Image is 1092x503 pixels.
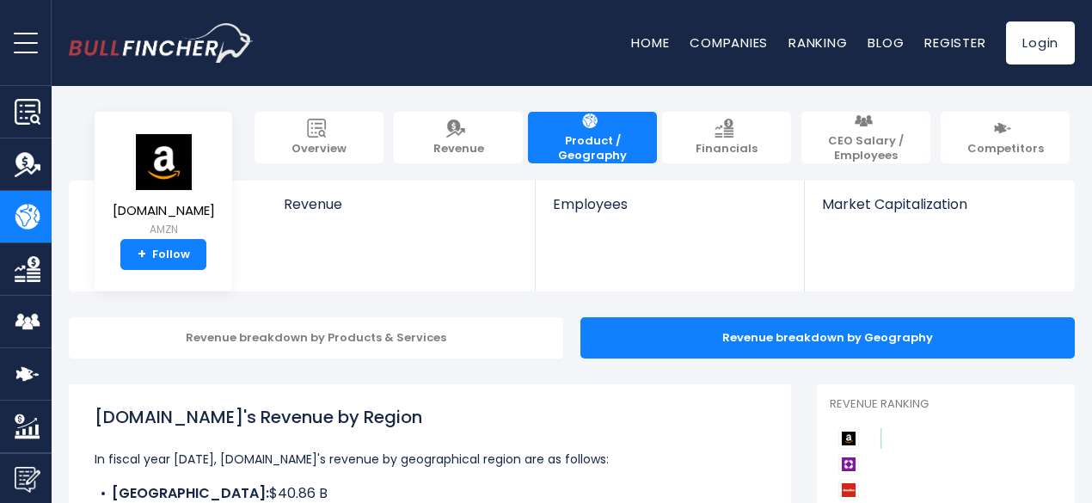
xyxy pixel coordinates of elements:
span: CEO Salary / Employees [810,134,922,163]
a: [DOMAIN_NAME] AMZN [112,132,216,240]
span: [DOMAIN_NAME] [113,204,215,218]
a: Home [631,34,669,52]
img: bullfincher logo [69,23,254,63]
span: Competitors [967,142,1044,156]
a: Competitors [941,112,1070,163]
p: Revenue Ranking [830,397,1062,412]
a: Product / Geography [528,112,657,163]
span: Product / Geography [537,134,648,163]
a: Register [924,34,985,52]
a: Blog [868,34,904,52]
span: Overview [291,142,347,156]
a: +Follow [120,239,206,270]
img: Amazon.com competitors logo [838,428,859,449]
a: Go to homepage [69,23,254,63]
div: Revenue breakdown by Geography [580,317,1075,359]
span: Financials [696,142,758,156]
a: Revenue [394,112,523,163]
a: Revenue [267,181,536,242]
img: Wayfair competitors logo [838,454,859,475]
img: AutoZone competitors logo [838,480,859,500]
p: In fiscal year [DATE], [DOMAIN_NAME]'s revenue by geographical region are as follows: [95,449,765,469]
b: [GEOGRAPHIC_DATA]: [112,483,269,503]
a: Market Capitalization [805,181,1073,242]
a: Employees [536,181,803,242]
h1: [DOMAIN_NAME]'s Revenue by Region [95,404,765,430]
a: CEO Salary / Employees [801,112,930,163]
a: Overview [255,112,383,163]
a: Ranking [788,34,847,52]
div: Revenue breakdown by Products & Services [69,317,563,359]
a: Financials [662,112,791,163]
strong: + [138,247,146,262]
span: Revenue [284,196,518,212]
a: Login [1006,21,1075,64]
span: Market Capitalization [822,196,1056,212]
a: Companies [690,34,768,52]
small: AMZN [113,222,215,237]
span: Revenue [433,142,484,156]
span: Employees [553,196,786,212]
